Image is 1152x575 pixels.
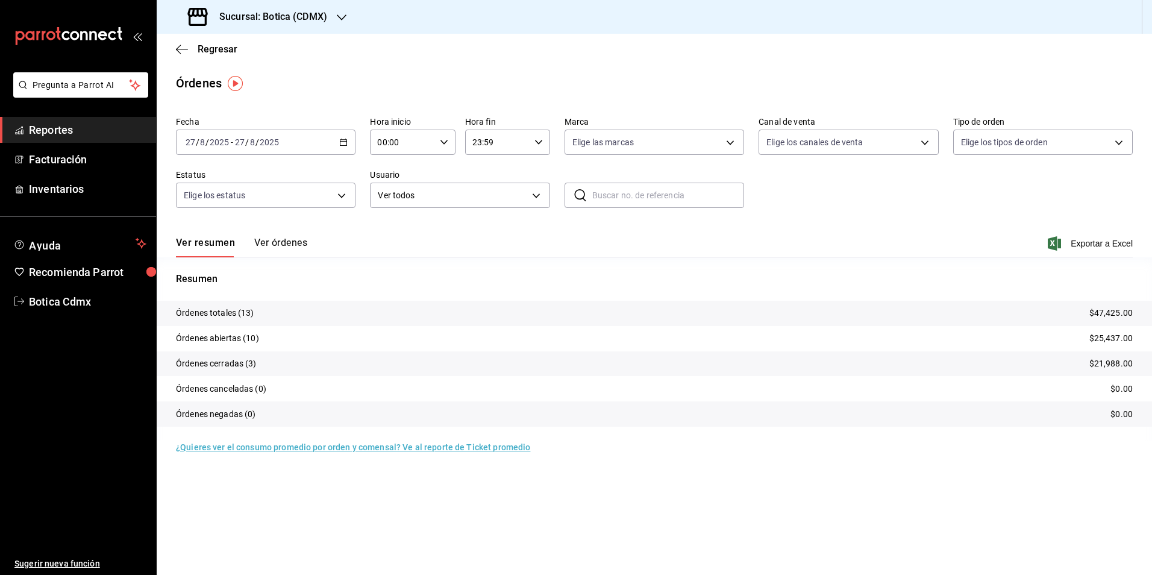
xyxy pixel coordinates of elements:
[592,183,744,207] input: Buscar no. de referencia
[176,237,235,257] button: Ver resumen
[29,122,146,138] span: Reportes
[29,151,146,168] span: Facturación
[759,118,938,126] label: Canal de venta
[465,118,550,126] label: Hora fin
[210,10,327,24] h3: Sucursal: Botica (CDMX)
[254,237,307,257] button: Ver órdenes
[8,87,148,100] a: Pregunta a Parrot AI
[1089,357,1133,370] p: $21,988.00
[29,181,146,197] span: Inventarios
[133,31,142,41] button: open_drawer_menu
[176,357,257,370] p: Órdenes cerradas (3)
[1110,408,1133,421] p: $0.00
[378,189,527,202] span: Ver todos
[176,272,1133,286] p: Resumen
[29,294,146,310] span: Botica Cdmx
[176,74,222,92] div: Órdenes
[231,137,233,147] span: -
[1050,236,1133,251] button: Exportar a Excel
[205,137,209,147] span: /
[234,137,245,147] input: --
[176,307,254,319] p: Órdenes totales (13)
[176,237,307,257] div: navigation tabs
[766,136,863,148] span: Elige los canales de venta
[176,118,355,126] label: Fecha
[13,72,148,98] button: Pregunta a Parrot AI
[953,118,1133,126] label: Tipo de orden
[176,408,256,421] p: Órdenes negadas (0)
[176,383,266,395] p: Órdenes canceladas (0)
[565,118,744,126] label: Marca
[185,137,196,147] input: --
[33,79,130,92] span: Pregunta a Parrot AI
[176,332,259,345] p: Órdenes abiertas (10)
[572,136,634,148] span: Elige las marcas
[176,43,237,55] button: Regresar
[249,137,255,147] input: --
[370,171,549,179] label: Usuario
[255,137,259,147] span: /
[176,442,530,452] a: ¿Quieres ver el consumo promedio por orden y comensal? Ve al reporte de Ticket promedio
[1089,307,1133,319] p: $47,425.00
[196,137,199,147] span: /
[209,137,230,147] input: ----
[184,189,245,201] span: Elige los estatus
[961,136,1048,148] span: Elige los tipos de orden
[370,118,455,126] label: Hora inicio
[198,43,237,55] span: Regresar
[1110,383,1133,395] p: $0.00
[1089,332,1133,345] p: $25,437.00
[199,137,205,147] input: --
[228,76,243,91] img: Tooltip marker
[245,137,249,147] span: /
[29,236,131,251] span: Ayuda
[176,171,355,179] label: Estatus
[259,137,280,147] input: ----
[29,264,146,280] span: Recomienda Parrot
[14,558,146,570] span: Sugerir nueva función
